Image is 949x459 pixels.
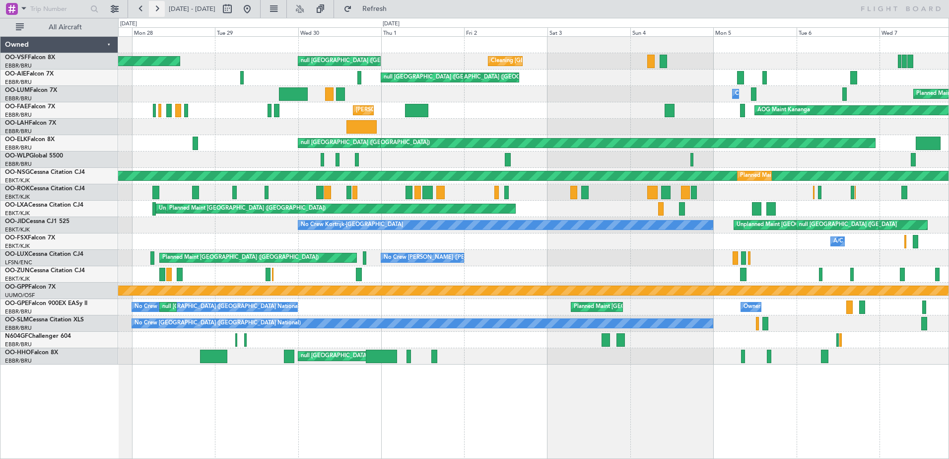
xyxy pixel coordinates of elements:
[132,27,215,36] div: Mon 28
[5,169,85,175] a: OO-NSGCessna Citation CJ4
[5,226,30,233] a: EBKT/KJK
[737,218,897,232] div: Unplanned Maint [GEOGRAPHIC_DATA]-[GEOGRAPHIC_DATA]
[5,235,55,241] a: OO-FSXFalcon 7X
[5,308,32,315] a: EBBR/BRU
[574,300,753,314] div: Planned Maint [GEOGRAPHIC_DATA] ([GEOGRAPHIC_DATA] National)
[5,87,57,93] a: OO-LUMFalcon 7X
[5,284,28,290] span: OO-GPP
[301,136,430,151] div: null [GEOGRAPHIC_DATA] ([GEOGRAPHIC_DATA])
[5,55,28,61] span: OO-VSF
[799,218,928,232] div: null [GEOGRAPHIC_DATA] ([GEOGRAPHIC_DATA])
[5,251,83,257] a: OO-LUXCessna Citation CJ4
[169,201,326,216] div: Planned Maint [GEOGRAPHIC_DATA] ([GEOGRAPHIC_DATA])
[5,235,28,241] span: OO-FSX
[384,70,513,85] div: null [GEOGRAPHIC_DATA] ([GEOGRAPHIC_DATA])
[744,300,904,314] div: Owner [GEOGRAPHIC_DATA] ([GEOGRAPHIC_DATA] National)
[135,316,301,331] div: No Crew [GEOGRAPHIC_DATA] ([GEOGRAPHIC_DATA] National)
[757,103,810,118] div: AOG Maint Kananga
[5,193,30,201] a: EBKT/KJK
[5,153,63,159] a: OO-WLPGlobal 5500
[5,95,32,102] a: EBBR/BRU
[5,242,30,250] a: EBKT/KJK
[491,54,657,69] div: Cleaning [GEOGRAPHIC_DATA] ([GEOGRAPHIC_DATA] National)
[162,250,319,265] div: Planned Maint [GEOGRAPHIC_DATA] ([GEOGRAPHIC_DATA])
[5,292,35,299] a: UUMO/OSF
[5,251,28,257] span: OO-LUX
[5,341,32,348] a: EBBR/BRU
[5,62,32,70] a: EBBR/BRU
[5,144,32,152] a: EBBR/BRU
[5,210,30,217] a: EBKT/KJK
[30,1,87,16] input: Trip Number
[5,177,30,184] a: EBKT/KJK
[356,103,544,118] div: [PERSON_NAME] [GEOGRAPHIC_DATA] ([GEOGRAPHIC_DATA] National)
[339,1,399,17] button: Refresh
[797,27,880,36] div: Tue 6
[5,268,85,274] a: OO-ZUNCessna Citation CJ4
[135,300,301,314] div: No Crew [GEOGRAPHIC_DATA] ([GEOGRAPHIC_DATA] National)
[5,104,28,110] span: OO-FAE
[5,219,69,225] a: OO-JIDCessna CJ1 525
[5,153,29,159] span: OO-WLP
[5,71,26,77] span: OO-AIE
[5,71,54,77] a: OO-AIEFalcon 7X
[383,20,400,28] div: [DATE]
[11,19,108,35] button: All Aircraft
[5,104,55,110] a: OO-FAEFalcon 7X
[5,333,71,339] a: N604GFChallenger 604
[301,218,403,232] div: No Crew Kortrijk-[GEOGRAPHIC_DATA]
[735,86,803,101] div: Owner Melsbroek Air Base
[5,268,30,274] span: OO-ZUN
[381,27,464,36] div: Thu 1
[5,186,30,192] span: OO-ROK
[5,137,27,143] span: OO-ELK
[5,120,56,126] a: OO-LAHFalcon 7X
[5,350,58,356] a: OO-HHOFalcon 8X
[5,357,32,365] a: EBBR/BRU
[301,54,430,69] div: null [GEOGRAPHIC_DATA] ([GEOGRAPHIC_DATA])
[5,78,32,86] a: EBBR/BRU
[5,317,29,323] span: OO-SLM
[547,27,630,36] div: Sat 3
[713,27,796,36] div: Mon 5
[5,128,32,135] a: EBBR/BRU
[5,137,55,143] a: OO-ELKFalcon 8X
[630,27,713,36] div: Sun 4
[5,202,83,208] a: OO-LXACessna Citation CJ4
[5,120,29,126] span: OO-LAH
[5,333,28,339] span: N604GF
[162,300,291,314] div: null [GEOGRAPHIC_DATA] ([GEOGRAPHIC_DATA])
[120,20,137,28] div: [DATE]
[298,27,381,36] div: Wed 30
[5,186,85,192] a: OO-ROKCessna Citation CJ4
[5,111,32,119] a: EBBR/BRU
[5,87,30,93] span: OO-LUM
[464,27,547,36] div: Fri 2
[5,284,56,290] a: OO-GPPFalcon 7X
[5,301,87,306] a: OO-GPEFalcon 900EX EASy II
[740,168,856,183] div: Planned Maint Kortrijk-[GEOGRAPHIC_DATA]
[301,349,430,364] div: null [GEOGRAPHIC_DATA] ([GEOGRAPHIC_DATA])
[354,5,396,12] span: Refresh
[169,4,215,13] span: [DATE] - [DATE]
[405,70,561,85] div: Planned Maint [GEOGRAPHIC_DATA] ([GEOGRAPHIC_DATA])
[215,27,298,36] div: Tue 29
[5,275,30,283] a: EBKT/KJK
[26,24,105,31] span: All Aircraft
[5,202,28,208] span: OO-LXA
[5,169,30,175] span: OO-NSG
[5,55,55,61] a: OO-VSFFalcon 8X
[5,350,31,356] span: OO-HHO
[5,259,32,266] a: LFSN/ENC
[5,317,84,323] a: OO-SLMCessna Citation XLS
[159,201,322,216] div: Unplanned Maint [GEOGRAPHIC_DATA] ([GEOGRAPHIC_DATA])
[5,219,26,225] span: OO-JID
[5,160,32,168] a: EBBR/BRU
[384,250,503,265] div: No Crew [PERSON_NAME] ([PERSON_NAME])
[5,301,28,306] span: OO-GPE
[5,324,32,332] a: EBBR/BRU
